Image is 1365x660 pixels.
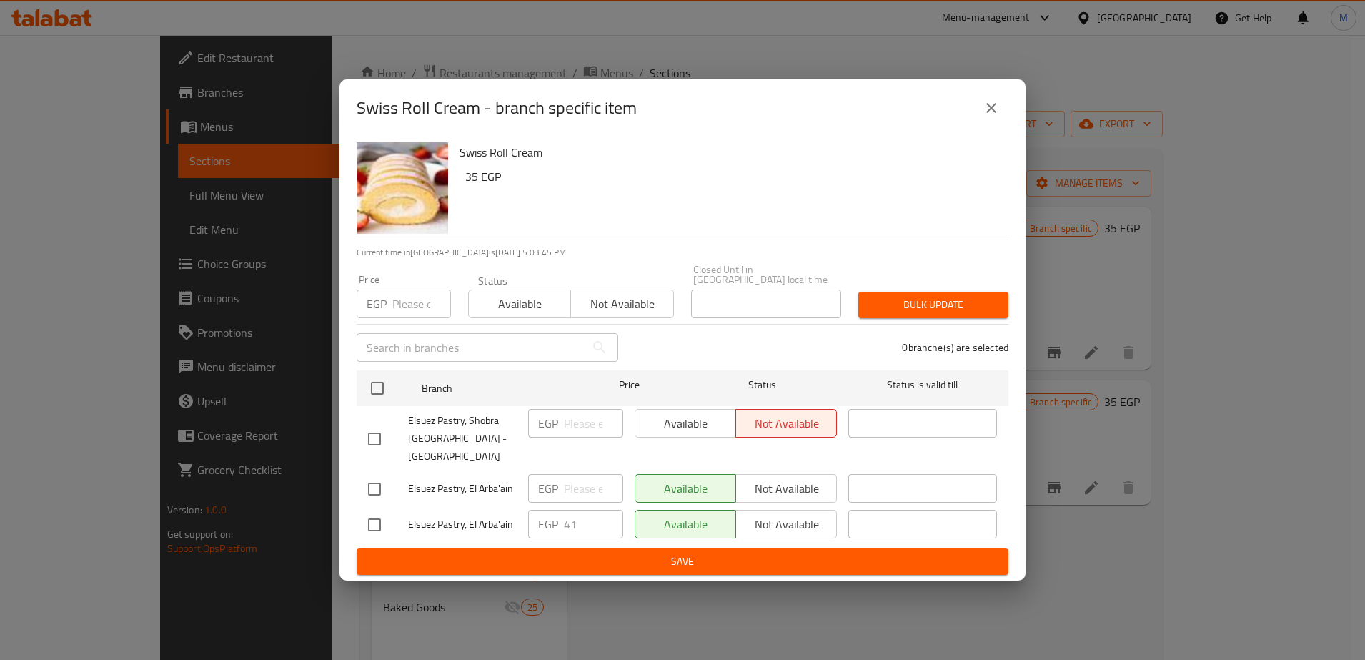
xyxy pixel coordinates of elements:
span: Status [688,376,837,394]
button: Bulk update [858,292,1008,318]
button: close [974,91,1008,125]
p: Current time in [GEOGRAPHIC_DATA] is [DATE] 5:03:45 PM [357,246,1008,259]
p: EGP [538,415,558,432]
span: Price [582,376,677,394]
p: 0 branche(s) are selected [902,340,1008,355]
span: Available [475,294,565,315]
input: Please enter price [564,409,623,438]
input: Please enter price [564,510,623,538]
img: Swiss Roll Cream [357,142,448,234]
span: Elsuez Pastry, El Arba'ain [408,516,517,533]
h6: 35 EGP [465,167,997,187]
button: Available [468,290,571,318]
span: Elsuez Pastry, El Arba'ain [408,480,517,498]
p: EGP [538,516,558,533]
span: Branch [422,380,570,398]
button: Save [357,548,1008,575]
span: Status is valid till [848,376,997,394]
p: EGP [367,295,387,312]
input: Search in branches [357,333,585,362]
span: Not available [577,294,667,315]
span: Save [368,553,997,571]
h2: Swiss Roll Cream - branch specific item [357,97,637,119]
h6: Swiss Roll Cream [460,142,997,162]
span: Elsuez Pastry, Shobra [GEOGRAPHIC_DATA] - [GEOGRAPHIC_DATA] [408,412,517,466]
input: Please enter price [564,474,623,503]
input: Please enter price [392,290,451,318]
p: EGP [538,480,558,497]
button: Not available [570,290,673,318]
span: Bulk update [870,296,997,314]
